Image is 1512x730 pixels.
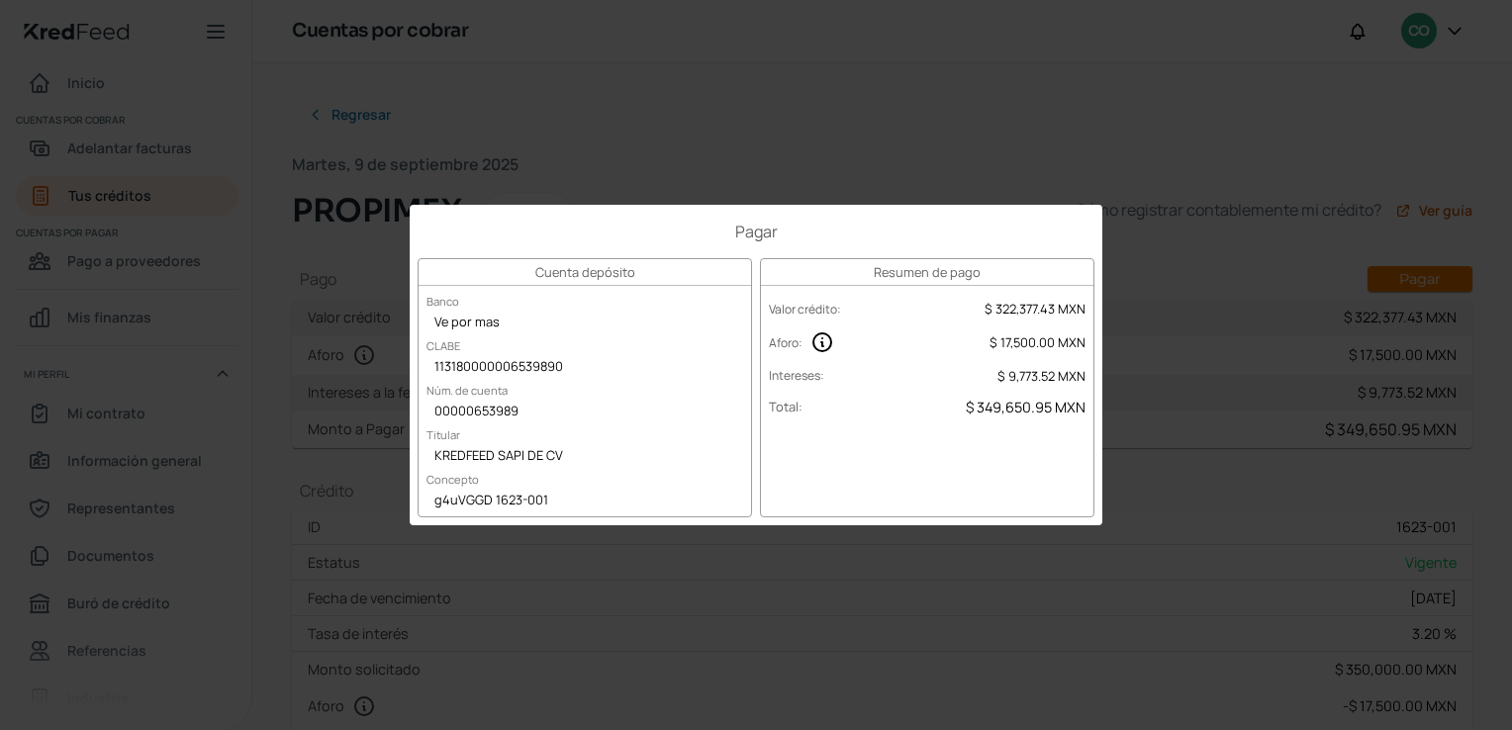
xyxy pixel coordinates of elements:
[769,334,803,351] label: Aforo :
[419,487,751,516] div: g4uVGGD 1623-001
[990,333,1086,351] span: $ 17,500.00 MXN
[997,367,1086,385] span: $ 9,773.52 MXN
[419,259,751,286] h3: Cuenta depósito
[966,398,1086,416] span: $ 349,650.95 MXN
[769,367,824,384] label: Intereses :
[418,221,1094,242] h1: Pagar
[769,301,841,318] label: Valor crédito :
[419,464,487,495] label: Concepto
[419,309,751,338] div: Ve por mas
[761,259,1093,286] h3: Resumen de pago
[769,398,803,415] label: Total :
[419,398,751,427] div: 00000653989
[419,375,516,406] label: Núm. de cuenta
[419,330,468,361] label: CLABE
[419,419,468,450] label: Titular
[419,286,467,317] label: Banco
[419,353,751,383] div: 113180000006539890
[985,300,1086,318] span: $ 322,377.43 MXN
[419,442,751,472] div: KREDFEED SAPI DE CV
